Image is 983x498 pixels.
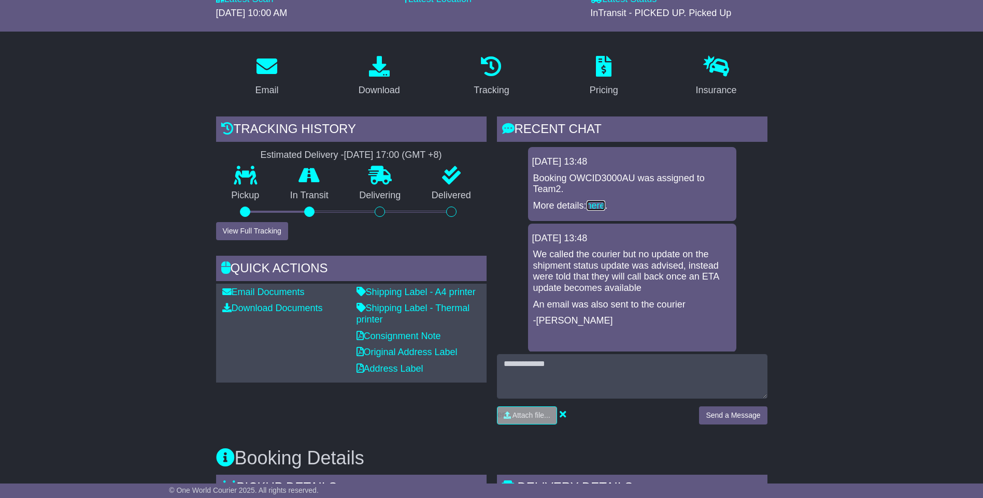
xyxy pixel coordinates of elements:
[474,83,509,97] div: Tracking
[689,52,744,101] a: Insurance
[169,486,319,494] span: © One World Courier 2025. All rights reserved.
[357,331,441,341] a: Consignment Note
[344,150,442,161] div: [DATE] 17:00 (GMT +8)
[216,448,767,468] h3: Booking Details
[357,287,476,297] a: Shipping Label - A4 printer
[416,190,487,201] p: Delivered
[532,233,732,244] div: [DATE] 13:48
[357,363,423,374] a: Address Label
[696,83,737,97] div: Insurance
[275,190,344,201] p: In Transit
[467,52,516,101] a: Tracking
[222,303,323,313] a: Download Documents
[590,8,731,18] span: InTransit - PICKED UP. Picked Up
[533,173,731,195] p: Booking OWCID3000AU was assigned to Team2.
[532,156,732,168] div: [DATE] 13:48
[216,222,288,240] button: View Full Tracking
[497,116,767,144] div: RECENT CHAT
[216,8,288,18] span: [DATE] 10:00 AM
[344,190,417,201] p: Delivering
[583,52,625,101] a: Pricing
[699,406,767,424] button: Send a Message
[587,200,605,211] a: here
[533,299,731,311] p: An email was also sent to the courier
[222,287,305,297] a: Email Documents
[533,315,731,327] p: -[PERSON_NAME]
[216,190,275,201] p: Pickup
[533,249,731,294] p: We called the courier but no update on the shipment status update was advised, instead were told ...
[216,150,487,161] div: Estimated Delivery -
[533,200,731,212] p: More details: .
[590,83,618,97] div: Pricing
[357,347,458,357] a: Original Address Label
[255,83,278,97] div: Email
[248,52,285,101] a: Email
[216,116,487,144] div: Tracking history
[359,83,400,97] div: Download
[216,256,487,284] div: Quick Actions
[357,303,470,325] a: Shipping Label - Thermal printer
[352,52,407,101] a: Download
